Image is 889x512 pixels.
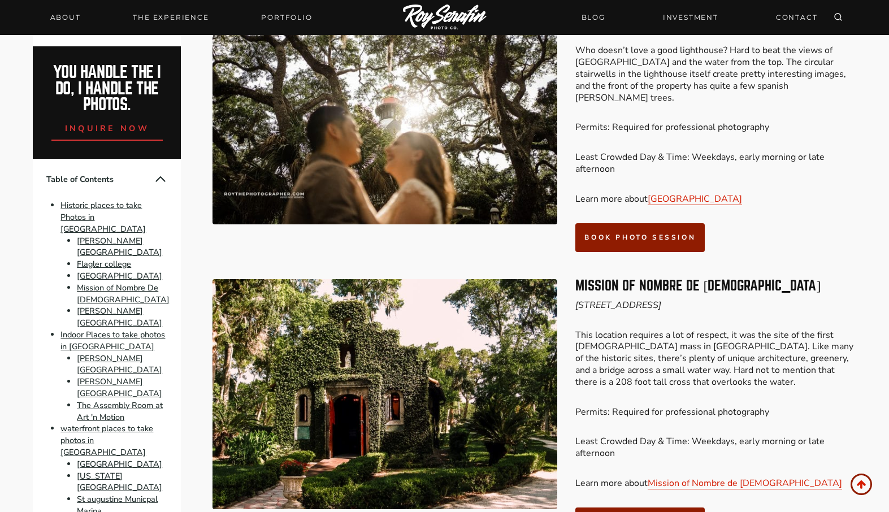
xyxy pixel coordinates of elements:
[77,282,170,305] a: Mission of Nombre De [DEMOGRAPHIC_DATA]
[575,193,856,205] p: Learn more about
[77,458,162,470] a: [GEOGRAPHIC_DATA]
[254,10,319,25] a: Portfolio
[575,122,856,133] p: Permits: Required for professional photography
[60,329,165,352] a: Indoor Places to take photos in [GEOGRAPHIC_DATA]
[575,406,856,418] p: Permits: Required for professional photography
[46,173,154,185] span: Table of Contents
[60,423,153,458] a: waterfront places to take photos in [GEOGRAPHIC_DATA]
[575,329,856,388] p: This location requires a lot of respect, it was the site of the first [DEMOGRAPHIC_DATA] mass in ...
[769,7,825,27] a: CONTACT
[403,5,487,31] img: Logo of Roy Serafin Photo Co., featuring stylized text in white on a light background, representi...
[45,64,169,113] h2: You handle the i do, I handle the photos.
[44,10,88,25] a: About
[77,270,162,281] a: [GEOGRAPHIC_DATA]
[154,172,167,186] button: Collapse Table of Contents
[77,400,163,423] a: The Assembly Room at Art 'n Motion
[77,376,162,399] a: [PERSON_NAME][GEOGRAPHIC_DATA]
[65,123,150,134] span: inquire now
[60,199,146,235] a: Historic places to take Photos in [GEOGRAPHIC_DATA]
[77,258,131,270] a: Flagler college
[648,193,742,205] a: [GEOGRAPHIC_DATA]
[575,436,856,459] p: Least Crowded Day & Time: Weekdays, early morning or late afternoon
[575,279,856,293] h3: Mission of Nombre De [DEMOGRAPHIC_DATA]
[575,7,612,27] a: BLOG
[51,113,163,141] a: inquire now
[77,235,162,258] a: [PERSON_NAME][GEOGRAPHIC_DATA]
[575,299,661,311] em: [STREET_ADDRESS]
[44,10,319,25] nav: Primary Navigation
[584,233,696,242] span: book photo session
[575,7,825,27] nav: Secondary Navigation
[851,474,872,495] a: Scroll to top
[648,477,842,489] a: Mission of Nombre de [DEMOGRAPHIC_DATA]
[126,10,215,25] a: THE EXPERIENCE
[575,223,705,252] a: book photo session
[575,478,856,489] p: Learn more about
[77,470,162,493] a: [US_STATE][GEOGRAPHIC_DATA]
[656,7,725,27] a: INVESTMENT
[575,151,856,175] p: Least Crowded Day & Time: Weekdays, early morning or late afternoon
[77,353,162,376] a: [PERSON_NAME][GEOGRAPHIC_DATA]
[213,279,557,509] img: Where to Take Photos In St Augustine (engagement, portrait, wedding photos) 4
[77,306,162,329] a: [PERSON_NAME][GEOGRAPHIC_DATA]
[830,10,846,25] button: View Search Form
[575,45,856,103] p: Who doesn’t love a good lighthouse? Hard to beat the views of [GEOGRAPHIC_DATA] and the water fro...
